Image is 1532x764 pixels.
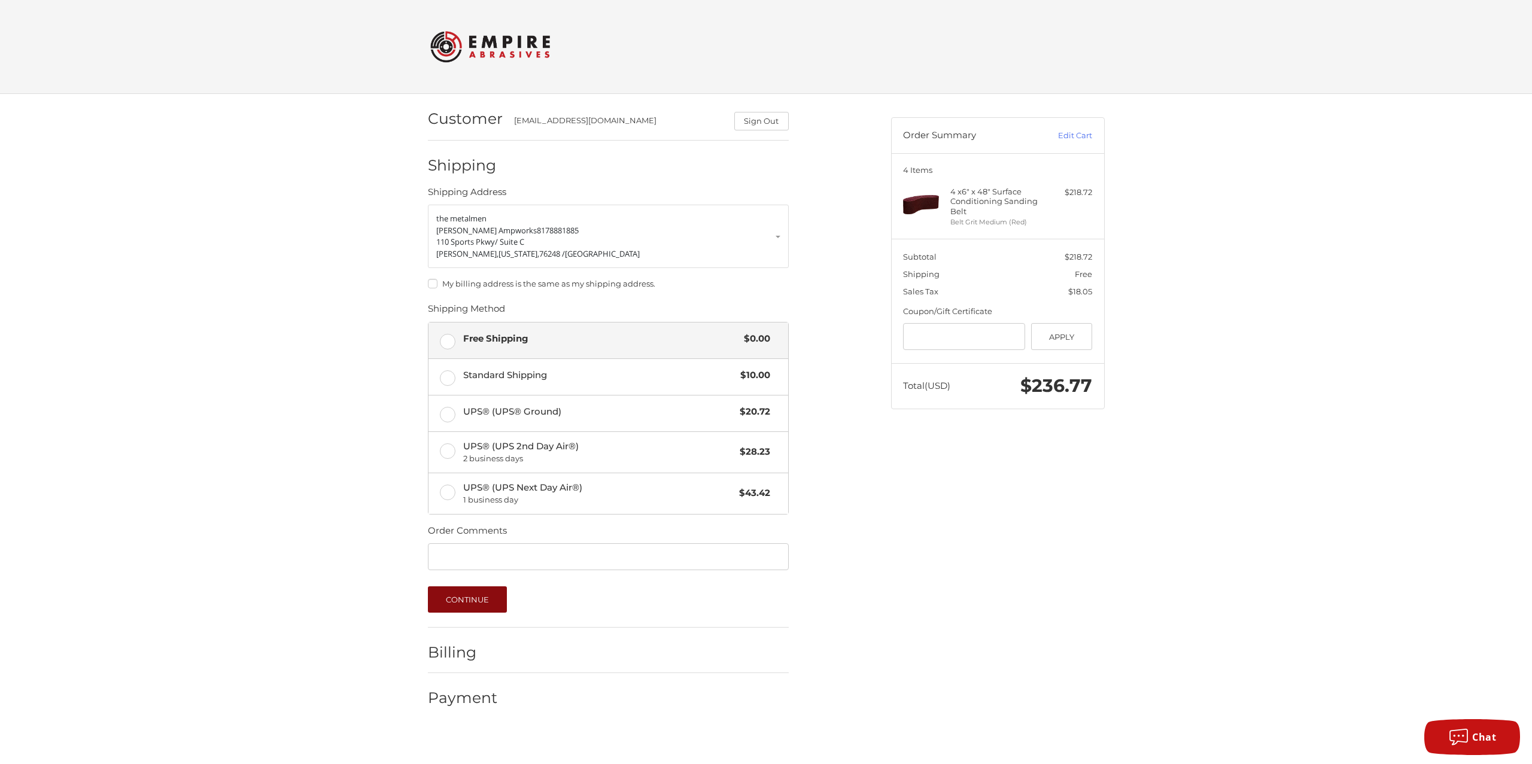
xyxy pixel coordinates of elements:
span: UPS® (UPS Next Day Air®) [463,481,734,506]
legend: Shipping Address [428,185,506,205]
span: 8178881885 [537,225,579,236]
h4: 4 x 6" x 48" Surface Conditioning Sanding Belt [950,187,1042,216]
span: $218.72 [1065,252,1092,261]
label: My billing address is the same as my shipping address. [428,279,789,288]
button: Chat [1424,719,1520,755]
span: $20.72 [734,405,771,419]
h3: Order Summary [903,130,1032,142]
span: / Suite C [495,236,524,247]
span: Subtotal [903,252,937,261]
span: Sales Tax [903,287,938,296]
button: Apply [1031,323,1093,350]
span: UPS® (UPS 2nd Day Air®) [463,440,734,465]
span: $236.77 [1020,375,1092,397]
div: Coupon/Gift Certificate [903,306,1092,318]
span: 76248 / [539,248,565,259]
span: 1 business day [463,494,734,506]
li: Belt Grit Medium (Red) [950,217,1042,227]
img: Empire Abrasives [430,23,550,70]
span: $28.23 [734,445,771,459]
span: Free Shipping [463,332,738,346]
span: $43.42 [734,486,771,500]
span: [PERSON_NAME], [436,248,498,259]
h3: 4 Items [903,165,1092,175]
span: Free [1075,269,1092,279]
h2: Payment [428,689,498,707]
h2: Shipping [428,156,498,175]
span: [GEOGRAPHIC_DATA] [565,248,640,259]
span: $18.05 [1068,287,1092,296]
span: the metal [436,213,470,224]
h2: Billing [428,643,498,662]
h2: Customer [428,109,503,128]
span: 110 Sports Pkwy [436,236,495,247]
legend: Order Comments [428,524,507,543]
button: Continue [428,586,507,613]
input: Gift Certificate or Coupon Code [903,323,1025,350]
a: Edit Cart [1032,130,1092,142]
legend: Shipping Method [428,302,505,321]
span: men [470,213,487,224]
div: $218.72 [1045,187,1092,199]
span: $10.00 [735,369,771,382]
span: Chat [1472,730,1496,744]
span: Shipping [903,269,940,279]
span: UPS® (UPS® Ground) [463,405,734,419]
div: [EMAIL_ADDRESS][DOMAIN_NAME] [514,115,722,130]
button: Sign Out [734,112,789,130]
a: Enter or select a different address [428,205,789,268]
span: $0.00 [738,332,771,346]
span: Standard Shipping [463,369,735,382]
span: 2 business days [463,453,734,465]
span: [PERSON_NAME] Ampworks [436,225,537,236]
span: [US_STATE], [498,248,539,259]
span: Total (USD) [903,380,950,391]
